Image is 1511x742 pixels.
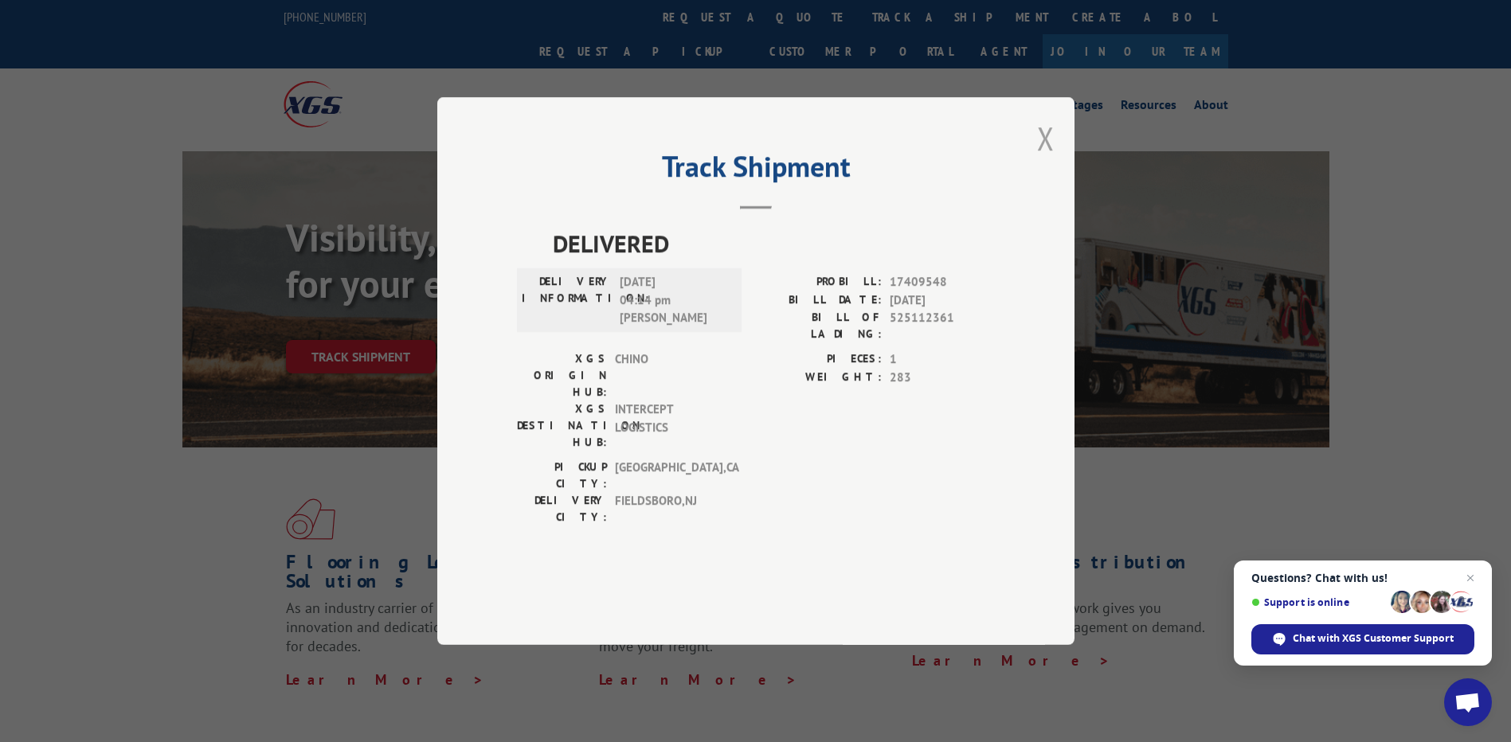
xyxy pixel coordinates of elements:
label: XGS DESTINATION HUB: [517,400,607,451]
span: 525112361 [890,309,995,342]
span: Questions? Chat with us! [1251,572,1474,584]
label: DELIVERY INFORMATION: [522,273,612,327]
span: [DATE] [890,291,995,310]
div: Chat with XGS Customer Support [1251,624,1474,654]
span: [DATE] 04:14 pm [PERSON_NAME] [620,273,727,327]
label: PIECES: [756,350,882,369]
label: XGS ORIGIN HUB: [517,350,607,400]
span: FIELDSBORO , NJ [615,492,722,525]
label: PROBILL: [756,273,882,291]
label: PICKUP CITY: [517,459,607,492]
span: Chat with XGS Customer Support [1293,631,1454,646]
span: 283 [890,369,995,387]
span: CHINO [615,350,722,400]
label: BILL DATE: [756,291,882,310]
span: 17409548 [890,273,995,291]
div: Open chat [1444,678,1492,726]
span: DELIVERED [553,225,995,261]
span: 1 [890,350,995,369]
label: WEIGHT: [756,369,882,387]
label: BILL OF LADING: [756,309,882,342]
span: Support is online [1251,596,1385,608]
button: Close modal [1037,117,1055,159]
span: Close chat [1461,568,1480,588]
span: [GEOGRAPHIC_DATA] , CA [615,459,722,492]
h2: Track Shipment [517,155,995,185]
span: INTERCEPT LOGISTICS [615,400,722,451]
label: DELIVERY CITY: [517,492,607,525]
